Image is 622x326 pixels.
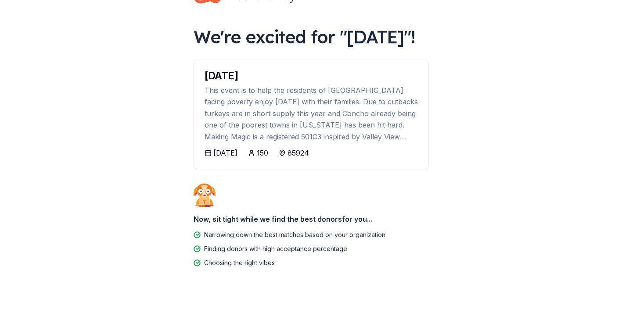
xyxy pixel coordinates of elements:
div: Choosing the right vibes [204,258,275,268]
div: [DATE] [205,71,418,81]
div: [DATE] [213,148,237,158]
div: 85924 [288,148,309,158]
div: Now, sit tight while we find the best donors for you... [194,210,429,228]
div: We're excited for " [DATE] "! [194,25,429,49]
div: This event is to help the residents of [GEOGRAPHIC_DATA] facing poverty enjoy [DATE] with their f... [205,85,418,142]
div: Finding donors with high acceptance percentage [204,244,347,254]
div: Narrowing down the best matches based on your organization [204,230,385,240]
img: Dog waiting patiently [194,183,216,207]
div: 150 [257,148,268,158]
